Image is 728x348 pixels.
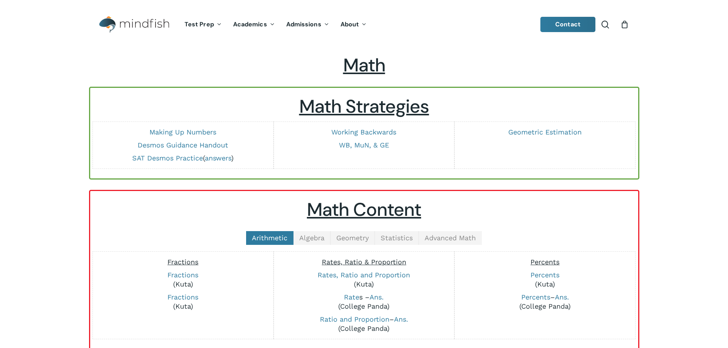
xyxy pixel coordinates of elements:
[621,20,629,29] a: Cart
[530,258,559,266] span: Percents
[540,17,595,32] a: Contact
[555,20,580,28] span: Contact
[375,231,419,245] a: Statistics
[394,315,408,323] a: Ans.
[97,293,269,311] p: (Kuta)
[299,234,324,242] span: Algebra
[278,270,451,289] p: (Kuta)
[459,270,631,289] p: (Kuta)
[233,20,267,28] span: Academics
[370,293,384,301] a: Ans.
[381,234,413,242] span: Statistics
[530,271,559,279] a: Percents
[307,197,421,222] u: Math Content
[132,154,203,162] a: SAT Desmos Practice
[343,53,385,77] span: Math
[318,271,410,279] a: Rates, Ratio and Proportion
[167,271,198,279] a: Fractions
[331,231,375,245] a: Geometry
[336,234,369,242] span: Geometry
[555,293,569,301] a: Ans.
[89,10,639,39] header: Main Menu
[185,20,214,28] span: Test Prep
[340,20,359,28] span: About
[278,293,451,311] p: s – (College Panda)
[179,21,227,28] a: Test Prep
[227,21,280,28] a: Academics
[252,234,287,242] span: Arithmetic
[508,128,582,136] a: Geometric Estimation
[179,10,372,39] nav: Main Menu
[344,293,359,301] a: Rate
[459,293,631,311] p: – (College Panda)
[167,293,198,301] a: Fractions
[521,293,550,301] a: Percents
[246,231,293,245] a: Arithmetic
[97,270,269,289] p: (Kuta)
[149,128,216,136] a: Making Up Numbers
[322,258,406,266] span: Rates, Ratio & Proportion
[425,234,476,242] span: Advanced Math
[97,154,269,163] p: ( )
[419,231,482,245] a: Advanced Math
[286,20,321,28] span: Admissions
[280,21,335,28] a: Admissions
[138,141,228,149] a: Desmos Guidance Handout
[339,141,389,149] a: WB, MuN, & GE
[205,154,231,162] a: answers
[167,258,198,266] span: Fractions
[335,21,373,28] a: About
[299,94,429,118] u: Math Strategies
[320,315,389,323] a: Ratio and Proportion
[278,315,451,333] p: – (College Panda)
[293,231,331,245] a: Algebra
[331,128,396,136] a: Working Backwards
